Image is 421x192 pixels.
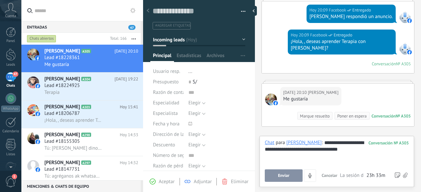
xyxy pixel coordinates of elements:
[153,119,184,129] div: Fecha y hora
[1,129,20,134] div: Calendario
[352,7,371,13] span: Entregado
[310,32,328,38] span: Facebook
[153,100,179,105] span: Especialidad
[153,121,180,126] span: Fecha y hora
[1,63,20,67] div: Leads
[153,132,199,137] span: Dirección de la clínica
[114,48,138,54] span: [DATE] 20:10
[396,113,411,119] div: № A305
[188,163,201,169] span: Elegir
[12,72,18,77] span: 47
[188,100,201,106] span: Elegir
[194,179,212,185] span: Adjuntar
[153,68,180,75] span: Usuario resp.
[155,23,190,28] span: #agregar etiquetas
[407,50,412,54] img: facebook-sm.svg
[81,133,91,137] span: A298
[36,84,40,88] img: icon
[366,172,385,179] span: 23h 33m
[177,53,201,62] span: Estadísticas
[153,53,171,62] span: Principal
[81,160,91,165] span: A297
[128,25,136,30] span: 47
[273,101,278,105] img: facebook-sm.svg
[153,142,175,147] span: Descuento
[372,113,396,119] div: Conversación
[21,73,143,100] a: avataricon[PERSON_NAME]A304[DATE] 19:22Lead #18224925Terapia
[300,113,330,119] div: Marque resuelto
[44,76,80,82] span: [PERSON_NAME]
[44,110,80,117] span: Lead #18206787
[399,43,411,54] span: Facebook
[81,105,91,109] span: A303
[21,21,141,33] div: Entradas
[44,160,80,166] span: [PERSON_NAME]
[337,113,366,119] div: Poner en espera
[153,77,184,87] div: Presupuesto
[153,98,184,108] div: Especialidad
[44,89,60,96] span: Terapia
[1,39,20,43] div: Panel
[286,139,322,145] div: Isabel Huaman
[340,172,385,179] div: La sesión de mensajería finaliza en
[44,48,80,54] span: [PERSON_NAME]
[399,11,411,23] span: Facebook
[44,132,80,138] span: [PERSON_NAME]
[1,152,20,157] div: Listas
[21,100,143,128] a: avataricon[PERSON_NAME]A303Hoy 15:41Lead #18206787¡Hola, , deseas aprender Terapia con [PERSON_NA...
[114,76,138,82] span: [DATE] 19:22
[12,174,17,179] span: 1
[44,145,102,151] span: Tú: [PERSON_NAME] dinos tu whatsapp para darte informacion y promocion de estudios'
[153,79,179,85] span: Presupuesto
[44,173,102,179] span: Tú: agréganos ak whatsapp [PHONE_NUMBER] para darte informacion y una promocion de estudios cn 20...
[107,35,127,42] div: Total: 166
[407,18,412,23] img: facebook-sm.svg
[396,61,411,67] div: № A305
[36,112,40,116] img: icon
[291,32,310,38] div: Hoy 20:09
[188,110,201,117] span: Elegir
[368,140,409,146] div: 305
[44,104,80,110] span: [PERSON_NAME]
[265,169,303,182] button: Enviar
[188,140,206,150] button: Elegir
[21,45,143,72] a: avataricon[PERSON_NAME]A305[DATE] 20:10Lead #18228361Me gustaría
[36,139,40,144] img: icon
[21,180,141,192] div: Menciones & Chats de equipo
[207,53,224,62] span: Archivos
[340,172,365,179] span: La sesión de mensajería finaliza en:
[36,56,40,60] img: icon
[265,94,277,105] span: Isabel Huaman
[153,129,184,140] div: Dirección de la clínica
[310,7,329,13] div: Hoy 20:09
[188,129,206,140] button: Elegir
[193,79,197,85] span: S/
[5,14,16,18] span: Cuenta
[21,128,143,156] a: avataricon[PERSON_NAME]A298Hoy 14:33Lead #18155305Tú: [PERSON_NAME] dinos tu whatsapp para darte ...
[283,96,338,102] div: Me gustaría
[44,82,80,89] span: Lead #18224925
[120,160,138,166] span: Hoy 14:32
[329,7,346,13] span: Facebook
[188,131,201,138] span: Elegir
[231,179,248,185] span: Eliminar
[291,38,393,52] div: ¡Hola, , deseas aprender Terapia con [PERSON_NAME]?
[188,108,206,119] button: Elegir
[153,108,184,119] div: Especialista
[1,106,20,112] div: WhatsApp
[27,35,56,43] div: Chats abiertos
[310,13,393,20] div: [PERSON_NAME] respondió un anuncio.
[44,166,80,173] span: Lead #18147731
[278,173,289,178] span: Enviar
[44,117,102,123] span: ¡Hola, , deseas aprender Terapia con [PERSON_NAME]?
[153,153,192,158] span: Número de seguro
[44,54,80,61] span: Lead #18228361
[188,68,192,75] span: ...
[44,61,69,68] span: Me gustaría
[188,98,206,108] button: Elegir
[44,138,80,145] span: Lead #18155305
[283,89,308,96] div: [DATE] 20:10
[334,32,352,38] span: Entregado
[120,132,138,138] span: Hoy 14:33
[308,89,338,96] span: Isabel Huaman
